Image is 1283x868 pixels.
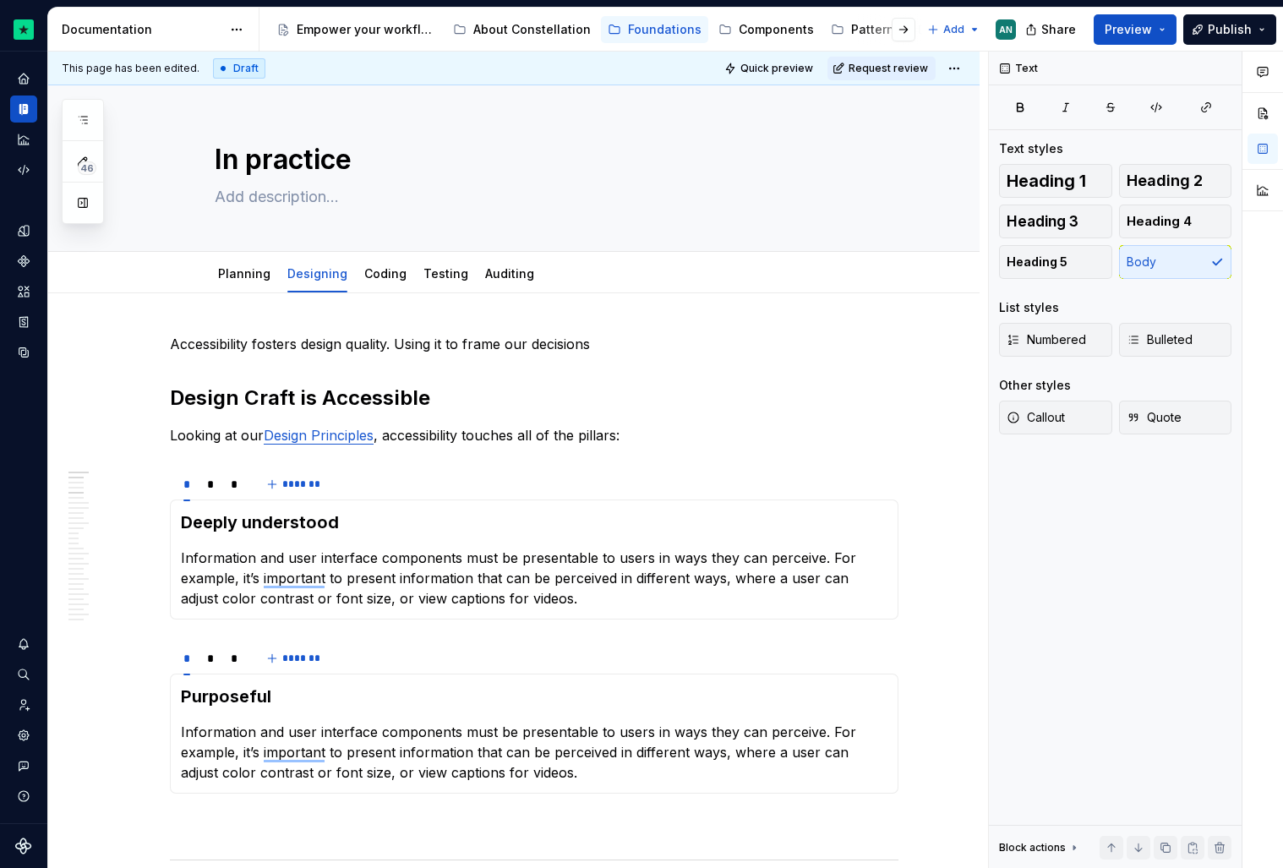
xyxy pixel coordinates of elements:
[999,323,1112,357] button: Numbered
[181,722,887,783] p: Information and user interface components must be presentable to users in ways they can perceive....
[922,18,985,41] button: Add
[1017,14,1087,45] button: Share
[446,16,598,43] a: About Constellation
[1127,213,1192,230] span: Heading 4
[211,139,850,180] textarea: In practice
[10,65,37,92] a: Home
[181,548,887,609] p: Information and user interface components must be presentable to users in ways they can perceive....
[999,164,1112,198] button: Heading 1
[628,21,702,38] div: Foundations
[1127,409,1182,426] span: Quote
[78,161,96,175] span: 46
[1119,205,1232,238] button: Heading 4
[1105,21,1152,38] span: Preview
[851,21,901,38] div: Patterns
[740,62,813,75] span: Quick preview
[10,217,37,244] a: Design tokens
[1127,331,1193,348] span: Bulleted
[739,21,814,38] div: Components
[270,16,443,43] a: Empower your workflow. Build incredible experiences.
[358,255,413,291] div: Coding
[10,722,37,749] a: Settings
[1007,331,1086,348] span: Numbered
[999,245,1112,279] button: Heading 5
[10,156,37,183] a: Code automation
[15,838,32,854] svg: Supernova Logo
[1119,323,1232,357] button: Bulleted
[943,23,964,36] span: Add
[10,308,37,336] a: Storybook stories
[10,691,37,718] a: Invite team
[10,339,37,366] a: Data sources
[1007,172,1086,189] span: Heading 1
[10,631,37,658] button: Notifications
[281,255,354,291] div: Designing
[1208,21,1252,38] span: Publish
[10,96,37,123] a: Documentation
[824,16,908,43] a: Patterns
[170,334,898,354] p: Accessibility fosters design quality. Using it to frame our decisions
[287,266,347,281] a: Designing
[1119,164,1232,198] button: Heading 2
[14,19,34,40] img: d602db7a-5e75-4dfe-a0a4-4b8163c7bad2.png
[999,841,1066,854] div: Block actions
[485,266,534,281] a: Auditing
[364,266,407,281] a: Coding
[849,62,928,75] span: Request review
[264,427,374,444] a: Design Principles
[170,385,898,412] h2: Design Craft is Accessible
[1007,409,1065,426] span: Callout
[218,266,270,281] a: Planning
[999,140,1063,157] div: Text styles
[10,752,37,779] button: Contact support
[10,248,37,275] a: Components
[181,685,887,783] section-item: 1
[1119,401,1232,434] button: Quote
[62,62,199,75] span: This page has been edited.
[1007,254,1067,270] span: Heading 5
[10,278,37,305] a: Assets
[999,377,1071,394] div: Other styles
[999,23,1013,36] div: AN
[1041,21,1076,38] span: Share
[181,510,887,534] h3: Deeply understood
[1094,14,1177,45] button: Preview
[1183,14,1276,45] button: Publish
[473,21,591,38] div: About Constellation
[423,266,468,281] a: Testing
[827,57,936,80] button: Request review
[1127,172,1203,189] span: Heading 2
[999,299,1059,316] div: List styles
[181,510,887,609] section-item: 1
[270,13,919,46] div: Page tree
[10,126,37,153] a: Analytics
[999,836,1081,860] div: Block actions
[62,21,221,38] div: Documentation
[719,57,821,80] button: Quick preview
[297,21,436,38] div: Empower your workflow. Build incredible experiences.
[478,255,541,291] div: Auditing
[170,425,898,445] p: Looking at our , accessibility touches all of the pillars:
[601,16,708,43] a: Foundations
[999,401,1112,434] button: Callout
[1007,213,1078,230] span: Heading 3
[213,58,265,79] div: Draft
[999,205,1112,238] button: Heading 3
[712,16,821,43] a: Components
[10,661,37,688] button: Search ⌘K
[181,685,887,708] h3: Purposeful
